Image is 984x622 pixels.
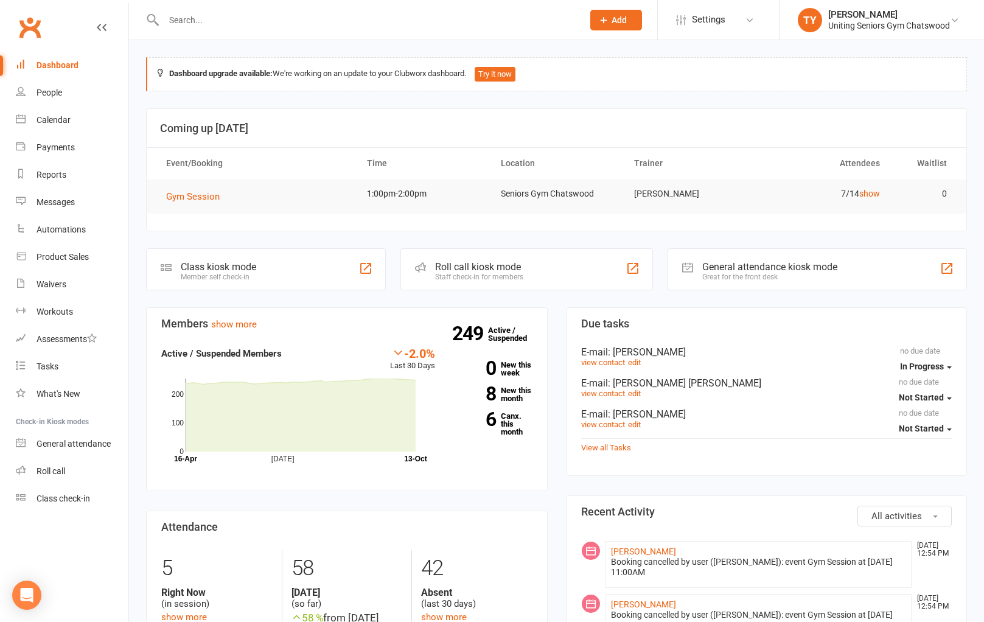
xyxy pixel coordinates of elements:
a: view contact [581,420,625,429]
a: edit [628,389,641,398]
td: Seniors Gym Chatswood [490,180,624,208]
div: Class check-in [37,494,90,503]
strong: 249 [452,324,488,343]
th: Event/Booking [155,148,356,179]
input: Search... [160,12,574,29]
button: Not Started [899,418,952,439]
div: Great for the front desk [702,273,837,281]
th: Waitlist [891,148,958,179]
a: Payments [16,134,128,161]
strong: Absent [421,587,532,598]
div: 5 [161,550,273,587]
a: View all Tasks [581,443,631,452]
span: Gym Session [166,191,220,202]
td: [PERSON_NAME] [623,180,757,208]
td: 0 [891,180,958,208]
a: 0New this week [453,361,532,377]
a: edit [628,420,641,429]
div: Open Intercom Messenger [12,581,41,610]
strong: 0 [453,359,496,377]
strong: 6 [453,410,496,428]
div: Waivers [37,279,66,289]
span: : [PERSON_NAME] [608,408,686,420]
a: People [16,79,128,107]
a: view contact [581,358,625,367]
div: Class kiosk mode [181,261,256,273]
div: Roll call kiosk mode [435,261,523,273]
div: -2.0% [390,346,435,360]
a: 8New this month [453,386,532,402]
a: show [859,189,880,198]
strong: [DATE] [291,587,402,598]
div: Roll call [37,466,65,476]
a: Waivers [16,271,128,298]
time: [DATE] 12:54 PM [911,542,951,557]
a: What's New [16,380,128,408]
strong: 8 [453,385,496,403]
h3: Due tasks [581,318,952,330]
a: Calendar [16,107,128,134]
span: All activities [871,511,922,522]
span: : [PERSON_NAME] [PERSON_NAME] [608,377,761,389]
a: Workouts [16,298,128,326]
a: [PERSON_NAME] [611,599,676,609]
div: General attendance kiosk mode [702,261,837,273]
span: Add [612,15,627,25]
button: Add [590,10,642,30]
button: Gym Session [166,189,228,204]
div: Product Sales [37,252,89,262]
div: Tasks [37,362,58,371]
a: Messages [16,189,128,216]
div: Reports [37,170,66,180]
div: Staff check-in for members [435,273,523,281]
div: Messages [37,197,75,207]
div: Dashboard [37,60,79,70]
a: Product Sales [16,243,128,271]
div: [PERSON_NAME] [828,9,950,20]
button: All activities [857,506,952,526]
div: (last 30 days) [421,587,532,610]
span: In Progress [900,362,944,371]
button: Not Started [899,386,952,408]
td: 1:00pm-2:00pm [356,180,490,208]
a: 249Active / Suspended [488,317,542,351]
a: 6Canx. this month [453,412,532,436]
strong: Active / Suspended Members [161,348,282,359]
th: Attendees [757,148,891,179]
span: Not Started [899,424,944,433]
td: 7/14 [757,180,891,208]
a: Reports [16,161,128,189]
th: Location [490,148,624,179]
div: Member self check-in [181,273,256,281]
a: Clubworx [15,12,45,43]
th: Time [356,148,490,179]
th: Trainer [623,148,757,179]
h3: Attendance [161,521,532,533]
span: : [PERSON_NAME] [608,346,686,358]
time: [DATE] 12:54 PM [911,595,951,610]
div: Payments [37,142,75,152]
a: [PERSON_NAME] [611,547,676,556]
a: Class kiosk mode [16,485,128,512]
a: view contact [581,389,625,398]
a: General attendance kiosk mode [16,430,128,458]
div: (so far) [291,587,402,610]
div: Calendar [37,115,71,125]
a: Roll call [16,458,128,485]
a: Dashboard [16,52,128,79]
div: People [37,88,62,97]
div: TY [798,8,822,32]
a: edit [628,358,641,367]
button: In Progress [900,355,952,377]
div: Automations [37,225,86,234]
h3: Coming up [DATE] [160,122,953,135]
a: show more [211,319,257,330]
span: Settings [692,6,725,33]
div: General attendance [37,439,111,449]
strong: Dashboard upgrade available: [169,69,273,78]
h3: Recent Activity [581,506,952,518]
div: Workouts [37,307,73,316]
a: Automations [16,216,128,243]
a: Assessments [16,326,128,353]
div: Uniting Seniors Gym Chatswood [828,20,950,31]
